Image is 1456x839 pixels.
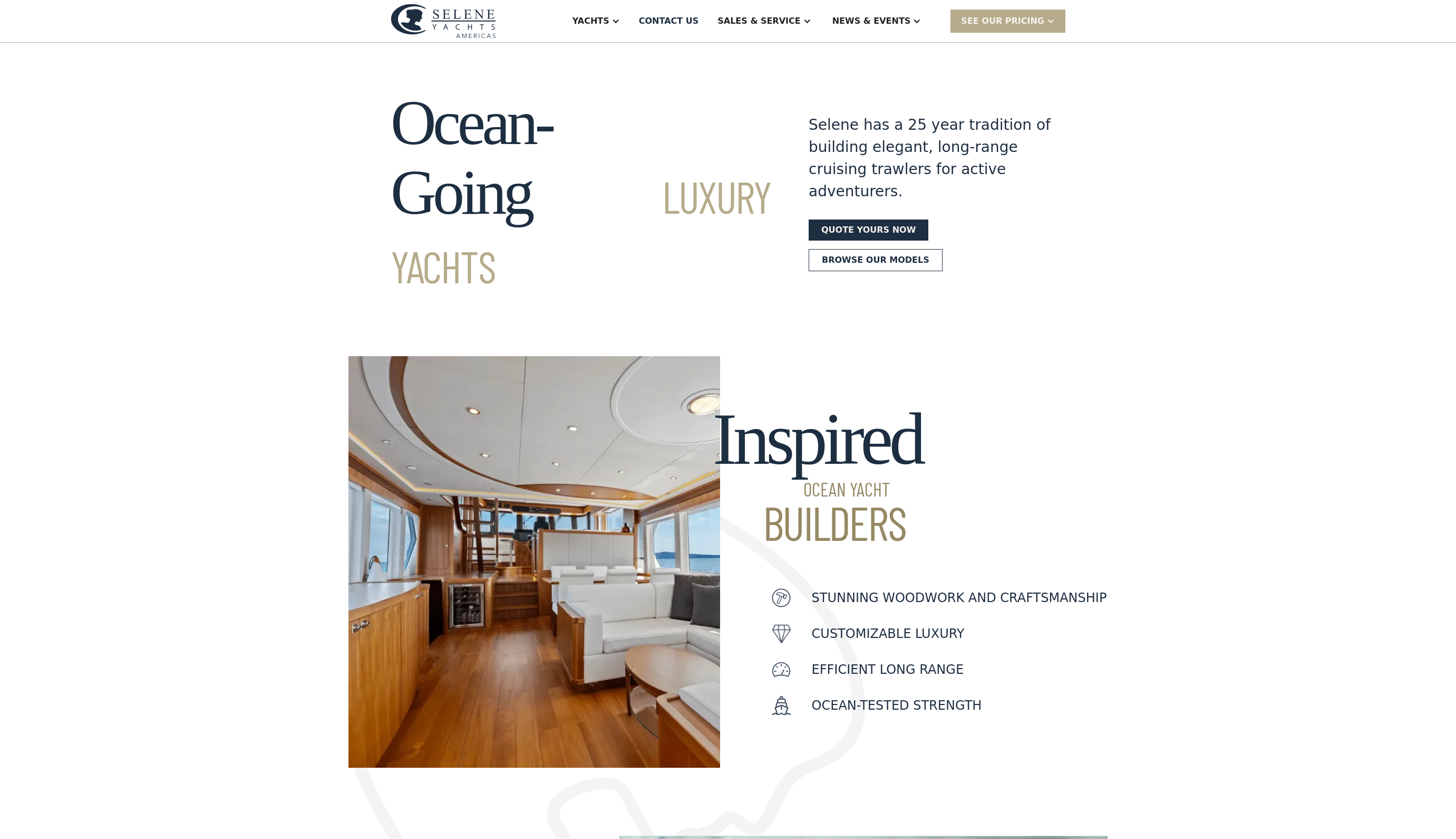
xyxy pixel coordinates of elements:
[348,356,720,767] img: motor yachts for sale
[812,696,982,715] p: Ocean-Tested Strength
[713,398,922,546] h2: Inspired
[713,499,922,546] span: Builders
[717,15,800,27] div: Sales & Service
[772,624,791,643] img: icon
[812,660,964,679] p: Efficient Long Range
[809,114,1051,203] div: Selene has a 25 year tradition of building elegant, long-range cruising trawlers for active adven...
[832,15,911,27] div: News & EVENTS
[391,88,771,297] h1: Ocean-Going
[713,480,922,499] span: Ocean Yacht
[809,220,928,241] a: Quote yours now
[950,9,1065,32] div: SEE Our Pricing
[961,15,1044,27] div: SEE Our Pricing
[809,249,943,271] a: Browse our models
[812,588,1107,607] p: Stunning woodwork and craftsmanship
[391,169,771,292] span: Luxury Yachts
[572,15,609,27] div: Yachts
[639,15,699,27] div: Contact US
[391,4,496,38] img: logo
[812,624,965,643] p: customizable luxury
